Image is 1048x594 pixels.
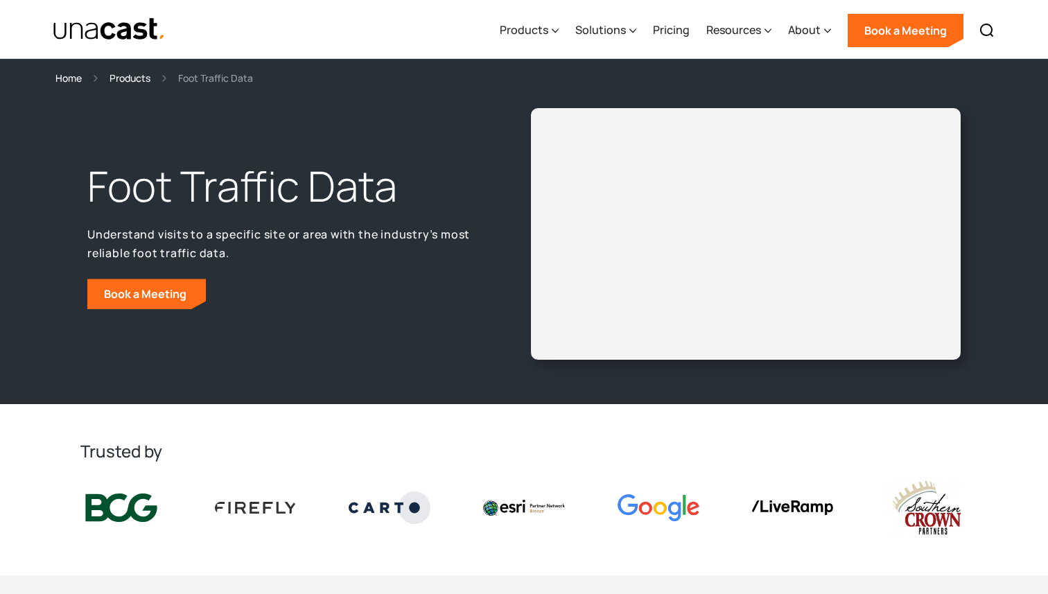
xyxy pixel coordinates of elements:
[215,502,297,513] img: Firefly Advertising logo
[80,440,968,462] h2: Trusted by
[751,500,833,515] img: liveramp logo
[575,21,626,38] div: Solutions
[110,70,150,86] a: Products
[542,119,950,349] iframe: Unacast - European Vaccines v2
[87,159,480,214] h1: Foot Traffic Data
[87,225,480,262] p: Understand visits to a specific site or area with the industry’s most reliable foot traffic data.
[178,70,253,86] div: Foot Traffic Data
[87,279,206,309] a: Book a Meeting
[848,14,963,47] a: Book a Meeting
[979,22,995,39] img: Search icon
[53,17,166,42] img: Unacast text logo
[788,21,821,38] div: About
[483,500,565,515] img: Esri logo
[55,70,82,86] a: Home
[886,479,968,536] img: southern crown logo
[80,491,162,525] img: BCG logo
[653,2,690,59] a: Pricing
[349,491,430,523] img: Carto logo
[618,494,699,521] img: Google logo
[500,21,548,38] div: Products
[706,21,761,38] div: Resources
